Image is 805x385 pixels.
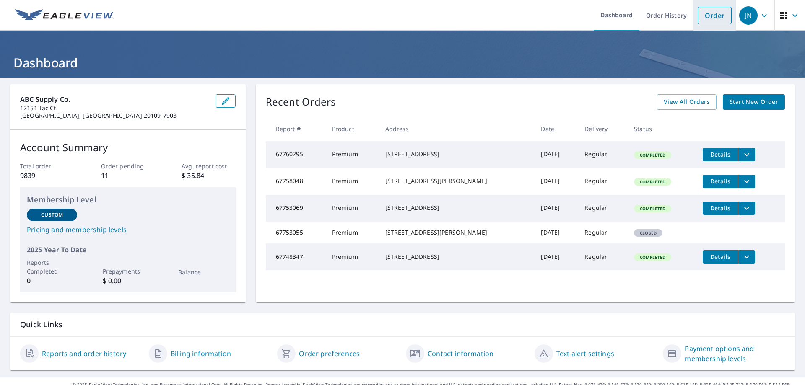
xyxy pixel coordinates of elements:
td: Regular [578,243,627,270]
p: Total order [20,162,74,171]
td: Premium [325,243,379,270]
p: [GEOGRAPHIC_DATA], [GEOGRAPHIC_DATA] 20109-7903 [20,112,209,119]
td: 67758048 [266,168,325,195]
a: Pricing and membership levels [27,225,229,235]
span: Completed [635,179,670,185]
button: detailsBtn-67760295 [703,148,738,161]
p: $ 0.00 [103,276,153,286]
td: 67753055 [266,222,325,243]
td: 67753069 [266,195,325,222]
span: Completed [635,254,670,260]
th: Address [379,116,535,141]
p: Reports Completed [27,258,77,276]
td: Regular [578,195,627,222]
a: Contact information [428,349,493,359]
a: Start New Order [723,94,785,110]
td: Premium [325,141,379,168]
button: detailsBtn-67748347 [703,250,738,264]
p: Order pending [101,162,155,171]
span: Completed [635,206,670,212]
p: 11 [101,171,155,181]
button: filesDropdownBtn-67760295 [738,148,755,161]
td: Premium [325,168,379,195]
td: Regular [578,168,627,195]
td: Regular [578,222,627,243]
td: [DATE] [534,243,578,270]
th: Report # [266,116,325,141]
div: [STREET_ADDRESS] [385,150,528,158]
p: Balance [178,268,229,276]
div: [STREET_ADDRESS][PERSON_NAME] [385,228,528,237]
p: Avg. report cost [182,162,235,171]
td: Regular [578,141,627,168]
span: Details [708,253,733,261]
span: Start New Order [730,97,778,107]
p: Account Summary [20,140,236,155]
span: Details [708,150,733,158]
p: $ 35.84 [182,171,235,181]
p: ABC Supply Co. [20,94,209,104]
button: filesDropdownBtn-67753069 [738,202,755,215]
p: 0 [27,276,77,286]
h1: Dashboard [10,54,795,71]
p: 12151 Tac Ct [20,104,209,112]
p: Recent Orders [266,94,336,110]
td: [DATE] [534,222,578,243]
div: JN [739,6,758,25]
p: Quick Links [20,319,785,330]
a: Payment options and membership levels [685,344,785,364]
a: Order [698,7,732,24]
button: filesDropdownBtn-67758048 [738,175,755,188]
span: Closed [635,230,662,236]
button: detailsBtn-67753069 [703,202,738,215]
span: Completed [635,152,670,158]
p: Custom [41,211,63,219]
td: Premium [325,195,379,222]
button: filesDropdownBtn-67748347 [738,250,755,264]
a: View All Orders [657,94,717,110]
div: [STREET_ADDRESS] [385,253,528,261]
th: Product [325,116,379,141]
th: Date [534,116,578,141]
p: Prepayments [103,267,153,276]
p: Membership Level [27,194,229,205]
td: [DATE] [534,141,578,168]
button: detailsBtn-67758048 [703,175,738,188]
span: Details [708,177,733,185]
a: Text alert settings [556,349,614,359]
a: Reports and order history [42,349,126,359]
td: Premium [325,222,379,243]
p: 2025 Year To Date [27,245,229,255]
td: [DATE] [534,195,578,222]
th: Delivery [578,116,627,141]
td: [DATE] [534,168,578,195]
td: 67760295 [266,141,325,168]
a: Order preferences [299,349,360,359]
div: [STREET_ADDRESS][PERSON_NAME] [385,177,528,185]
th: Status [627,116,696,141]
p: 9839 [20,171,74,181]
a: Billing information [171,349,231,359]
td: 67748347 [266,243,325,270]
span: Details [708,204,733,212]
img: EV Logo [15,9,114,22]
div: [STREET_ADDRESS] [385,204,528,212]
span: View All Orders [664,97,710,107]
